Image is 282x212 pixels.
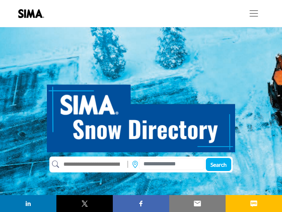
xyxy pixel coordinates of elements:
[24,199,32,208] img: linkedin sharing button
[126,159,130,170] img: Rectangle%203585.svg
[137,199,145,208] img: facebook sharing button
[193,199,202,208] img: email sharing button
[250,199,258,208] img: sms sharing button
[244,6,264,20] button: Toggle navigation
[18,9,48,18] img: Site Logo
[206,158,231,171] button: Search
[80,199,89,208] img: twitter sharing button
[210,161,227,168] span: Search
[47,77,235,152] img: SIMA Snow Directory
